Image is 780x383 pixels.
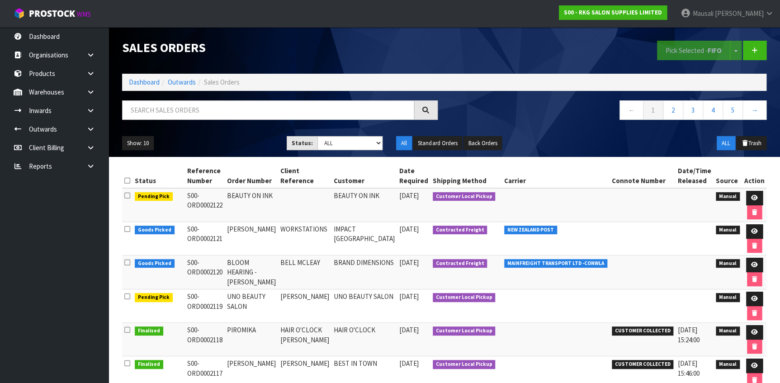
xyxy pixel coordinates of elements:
[723,100,743,120] a: 5
[77,10,91,19] small: WMS
[225,222,278,255] td: [PERSON_NAME]
[433,192,496,201] span: Customer Local Pickup
[278,255,331,289] td: BELL MCLEAY
[413,136,462,151] button: Standard Orders
[619,100,643,120] a: ←
[399,258,419,267] span: [DATE]
[225,188,278,222] td: BEAUTY ON INK
[703,100,723,120] a: 4
[736,136,766,151] button: Trash
[716,259,740,268] span: Manual
[612,360,674,369] span: CUSTOMER COLLECTED
[657,41,730,60] button: Pick Selected -FIFO
[122,100,414,120] input: Search sales orders
[331,222,397,255] td: IMPACT [GEOGRAPHIC_DATA]
[676,164,714,188] th: Date/Time Released
[135,326,163,336] span: Finalised
[135,360,163,369] span: Finalised
[132,164,185,188] th: Status
[716,192,740,201] span: Manual
[612,326,674,336] span: CUSTOMER COLLECTED
[716,360,740,369] span: Manual
[168,78,196,86] a: Outwards
[399,359,419,368] span: [DATE]
[331,289,397,323] td: UNO BEAUTY SALON
[185,289,225,323] td: S00-ORD0002119
[399,292,419,301] span: [DATE]
[399,191,419,200] span: [DATE]
[716,326,740,336] span: Manual
[278,323,331,356] td: HAIR O'CLOCK [PERSON_NAME]
[610,164,676,188] th: Connote Number
[502,164,610,188] th: Carrier
[129,78,160,86] a: Dashboard
[14,8,25,19] img: cube-alt.png
[185,255,225,289] td: S00-ORD0002120
[742,100,766,120] a: →
[396,136,412,151] button: All
[225,164,278,188] th: Order Number
[331,255,397,289] td: BRAND DIMENSIONS
[331,323,397,356] td: HAIR O'CLOCK
[135,192,173,201] span: Pending Pick
[643,100,663,120] a: 1
[717,136,735,151] button: ALL
[122,136,154,151] button: Show: 10
[433,226,487,235] span: Contracted Freight
[678,359,700,377] span: [DATE] 15:46:00
[225,289,278,323] td: UNO BEAUTY SALON
[278,222,331,255] td: WORKSTATIONS
[185,188,225,222] td: S00-ORD0002122
[278,289,331,323] td: [PERSON_NAME]
[559,5,667,20] a: S00 - RKG SALON SUPPLIES LIMITED
[135,226,175,235] span: Goods Picked
[683,100,703,120] a: 3
[399,326,419,334] span: [DATE]
[430,164,502,188] th: Shipping Method
[433,259,487,268] span: Contracted Freight
[463,136,502,151] button: Back Orders
[225,255,278,289] td: BLOOM HEARING - [PERSON_NAME]
[708,46,722,55] strong: FIFO
[564,9,662,16] strong: S00 - RKG SALON SUPPLIES LIMITED
[204,78,240,86] span: Sales Orders
[433,360,496,369] span: Customer Local Pickup
[716,293,740,302] span: Manual
[278,164,331,188] th: Client Reference
[504,226,557,235] span: NEW ZEALAND POST
[122,41,438,55] h1: Sales Orders
[185,164,225,188] th: Reference Number
[714,9,763,18] span: [PERSON_NAME]
[433,293,496,302] span: Customer Local Pickup
[185,323,225,356] td: S00-ORD0002118
[135,293,173,302] span: Pending Pick
[692,9,713,18] span: Mausali
[742,164,767,188] th: Action
[714,164,742,188] th: Source
[331,188,397,222] td: BEAUTY ON INK
[29,8,75,19] span: ProStock
[331,164,397,188] th: Customer
[663,100,683,120] a: 2
[225,323,278,356] td: PIROMIKA
[185,222,225,255] td: S00-ORD0002121
[433,326,496,336] span: Customer Local Pickup
[397,164,430,188] th: Date Required
[292,139,313,147] strong: Status:
[399,225,419,233] span: [DATE]
[504,259,607,268] span: MAINFREIGHT TRANSPORT LTD -CONWLA
[678,326,700,344] span: [DATE] 15:24:00
[716,226,740,235] span: Manual
[451,100,767,123] nav: Page navigation
[135,259,175,268] span: Goods Picked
